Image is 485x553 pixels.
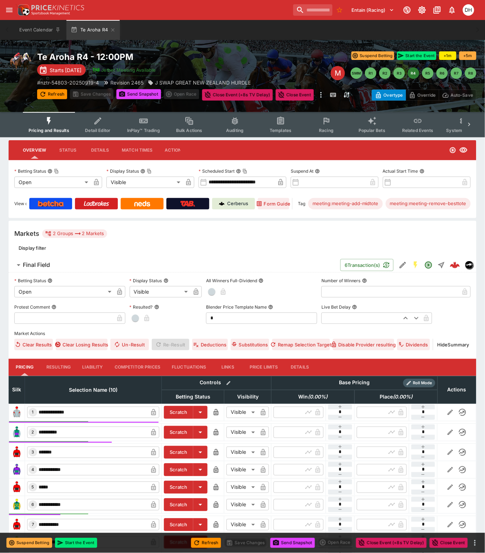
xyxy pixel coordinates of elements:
img: Neds [134,201,150,207]
button: Resulted? [154,305,159,310]
p: Starts [DATE] [50,66,81,74]
nav: pagination navigation [351,67,476,79]
p: Suspend At [291,168,314,174]
p: Live Bet Delay [321,304,351,310]
button: R3 [394,67,405,79]
div: split button [164,89,199,99]
p: Display Status [106,168,139,174]
button: Fluctuations [166,359,212,376]
th: Silk [9,376,25,404]
span: Popular Bets [359,128,385,133]
button: R4 [408,67,419,79]
th: Controls [162,376,271,390]
button: R1 [365,67,376,79]
p: Copy To Clipboard [37,79,99,86]
img: Betcha [38,201,64,207]
p: Scheduled Start [199,168,235,174]
img: runner 3 [11,447,22,458]
button: Notifications [446,4,459,16]
span: Bulk Actions [176,128,202,133]
span: 4 [30,467,36,472]
button: Auto-Save [439,90,476,101]
button: Overtype [372,90,406,101]
p: Blender Price Template Name [206,304,267,310]
button: Pricing [9,359,41,376]
button: HideSummary [436,339,471,350]
h6: Final Field [23,261,50,269]
button: Suspend At [315,169,320,174]
p: Override [417,91,436,99]
svg: Open [424,261,433,269]
button: Event Calendar [15,20,65,40]
div: Event type filters [23,112,462,137]
button: Final Field [9,258,340,272]
h5: Markets [14,229,39,238]
span: 2 [30,430,36,435]
button: Un-Result [110,339,149,350]
th: Actions [437,376,476,404]
button: Daniel Hooper [461,2,476,18]
span: meeting:meeting-add-midtote [308,200,383,207]
button: Scratch [164,481,193,494]
button: Suspend Betting [6,538,52,548]
span: Related Events [402,128,433,133]
button: Clear Results [14,339,53,350]
button: Scheduled StartCopy To Clipboard [236,169,241,174]
button: Number of Winners [362,278,367,283]
div: Daniel Hooper [463,4,474,16]
button: Select Tenant [347,4,399,16]
button: Blender Price Template Name [268,305,273,310]
button: Close Event (+8s TV Delay) [356,538,427,548]
button: R5 [422,67,434,79]
img: horse_racing.png [9,51,31,74]
span: Auditing [226,128,244,133]
button: Competitor Prices [109,359,166,376]
button: Suspend Betting [351,51,394,60]
h2: Copy To Clipboard [37,51,294,62]
img: nztr [465,261,473,269]
button: Edit Detail [396,259,409,272]
button: Start the Event [397,51,436,60]
img: jetbet-logo.svg [92,66,100,73]
img: runner 1 [11,407,22,418]
div: Visible [130,286,191,298]
span: Roll Mode [410,380,435,386]
p: Auto-Save [451,91,473,99]
button: Te Aroha R4 [66,20,120,40]
button: Override [406,90,439,101]
a: Form Guide [258,198,289,209]
button: Send Snapshot [270,538,315,548]
div: Open [14,286,114,298]
span: 3 [30,450,36,455]
button: Protest Comment [51,305,56,310]
label: Tags: [298,198,305,209]
button: 6Transaction(s) [340,259,394,271]
span: Win(0.00%) [290,393,335,401]
p: Protest Comment [14,304,50,310]
span: 1 [31,410,35,415]
button: Links [212,359,244,376]
button: open drawer [3,4,16,16]
span: InPlay™ Trading [127,128,160,133]
button: Connected to PK [401,4,414,16]
button: Overview [17,142,52,159]
img: runner 5 [11,482,22,493]
button: Substitutions [231,339,269,350]
button: Refresh [37,89,67,99]
button: Display Status [164,278,169,283]
button: Scratch [164,446,193,459]
p: Cerberus [227,200,249,207]
button: Copy To Clipboard [54,169,59,174]
img: Sportsbook Management [31,12,70,15]
div: Betting Target: cerberus [386,198,471,209]
span: meeting:meeting-remove-besttote [386,200,471,207]
span: Racing [319,128,334,133]
div: Betting Target: cerberus [308,198,383,209]
img: Cerberus [219,201,225,207]
p: Actual Start Time [383,168,418,174]
button: No Bookmarks [334,4,345,16]
div: Visible [226,407,257,418]
button: Scratch [164,406,193,419]
button: Deductions [192,339,228,350]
